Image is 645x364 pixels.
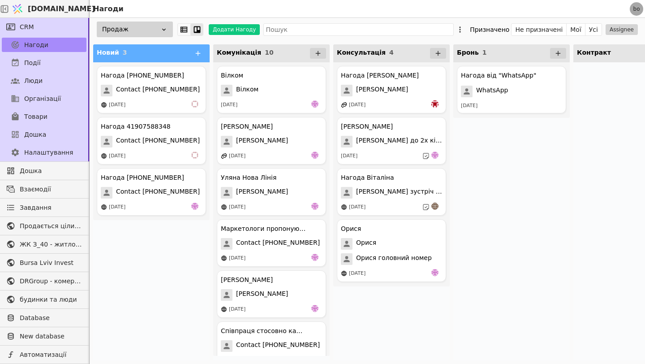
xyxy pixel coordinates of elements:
span: будинки та люди [20,295,82,304]
a: Люди [2,74,86,88]
div: [DATE] [229,152,245,160]
div: Нагода [PERSON_NAME] [341,71,419,80]
a: Взаємодії [2,182,86,196]
div: [DATE] [349,204,365,211]
span: [PERSON_NAME] до 2х кімнатної [356,136,442,147]
div: [DATE] [341,152,357,160]
div: Призначено [470,23,509,36]
span: [PERSON_NAME] [236,187,288,199]
a: Завдання [2,200,86,215]
span: Contact [PHONE_NUMBER] [116,136,200,147]
span: Contact [PHONE_NUMBER] [116,187,200,199]
div: [DATE] [229,204,245,211]
span: Завдання [20,203,52,212]
a: bo [630,2,643,16]
span: Люди [24,76,43,86]
span: New database [20,332,82,341]
div: [PERSON_NAME] [341,122,393,131]
span: Взаємодії [20,185,82,194]
span: 4 [389,49,394,56]
span: Дошка [20,166,82,176]
div: Нагода від "WhatsApp"WhatsApp[DATE] [457,66,566,113]
img: an [431,203,439,210]
img: de [431,269,439,276]
div: [DATE] [349,101,365,109]
a: Організації [2,91,86,106]
span: [DOMAIN_NAME] [28,4,95,14]
a: Налаштування [2,145,86,160]
span: Консультація [337,49,386,56]
div: [DATE] [109,204,125,211]
div: Нагода 41907588348Contact [PHONE_NUMBER][DATE]vi [97,117,206,165]
span: Contact [PHONE_NUMBER] [236,340,320,352]
div: [DATE] [229,255,245,262]
button: Мої [567,23,585,36]
div: ВілкомВілком[DATE]de [217,66,326,113]
span: ЖК З_40 - житлова та комерційна нерухомість класу Преміум [20,240,82,249]
span: Організації [24,94,61,104]
img: online-store.svg [221,306,227,312]
div: Нагода Віталіна[PERSON_NAME] зустріч 13.08[DATE]an [337,168,446,216]
div: [PERSON_NAME][PERSON_NAME] до 2х кімнатної[DATE]de [337,117,446,165]
img: vi [191,152,198,159]
span: WhatsApp [476,86,508,97]
div: [DATE] [229,306,245,313]
div: Нагода Віталіна [341,173,394,182]
button: Assignee [606,24,638,35]
span: Орися [356,238,376,250]
img: vi [191,100,198,108]
span: Орися головний номер [356,253,432,265]
div: Продаж [97,22,173,37]
button: Усі [585,23,602,36]
div: Нагода [PHONE_NUMBER] [101,173,184,182]
div: Маркетологи пропонують співпрацюContact [PHONE_NUMBER][DATE]de [217,219,326,267]
img: online-store.svg [341,204,347,210]
img: online-store.svg [221,204,227,210]
a: Bursa Lviv Invest [2,256,86,270]
div: Нагода 41907588348 [101,122,171,131]
div: Нагода [PERSON_NAME][PERSON_NAME][DATE]bo [337,66,446,113]
div: Уляна Нова Лінія[PERSON_NAME][DATE]de [217,168,326,216]
div: Нагода [PHONE_NUMBER]Contact [PHONE_NUMBER][DATE]de [97,168,206,216]
a: ЖК З_40 - житлова та комерційна нерухомість класу Преміум [2,237,86,251]
div: ОрисяОрисяОрися головний номер[DATE]de [337,219,446,282]
img: affiliate-program.svg [341,102,347,108]
a: Товари [2,109,86,124]
input: Пошук [263,23,454,36]
img: de [311,305,318,312]
span: DRGroup - комерційна нерухоомість [20,277,82,286]
a: Нагоди [2,38,86,52]
a: New database [2,329,86,343]
span: CRM [20,22,34,32]
a: Дошка [2,164,86,178]
img: de [311,254,318,261]
span: Налаштування [24,148,73,157]
img: online-store.svg [101,102,107,108]
div: [DATE] [109,101,125,109]
div: Уляна Нова Лінія [221,173,276,182]
a: Дошка [2,127,86,142]
img: online-store.svg [101,153,107,159]
a: будинки та люди [2,292,86,307]
div: [PERSON_NAME] [221,275,273,285]
span: [PERSON_NAME] зустріч 13.08 [356,187,442,199]
div: [DATE] [349,270,365,277]
img: de [431,152,439,159]
a: DRGroup - комерційна нерухоомість [2,274,86,288]
h2: Нагоди [90,4,124,14]
span: Товари [24,112,47,121]
div: Нагода від "WhatsApp" [461,71,536,80]
span: Контракт [577,49,611,56]
span: Новий [97,49,119,56]
div: Орися [341,224,361,234]
span: Нагоди [24,40,48,50]
span: [PERSON_NAME] [236,289,288,301]
span: [PERSON_NAME] [356,85,408,96]
span: Бронь [457,49,479,56]
div: [DATE] [109,152,125,160]
div: Нагода [PHONE_NUMBER] [101,71,184,80]
a: CRM [2,20,86,34]
span: 3 [123,49,127,56]
a: Database [2,311,86,325]
img: online-store.svg [221,255,227,261]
